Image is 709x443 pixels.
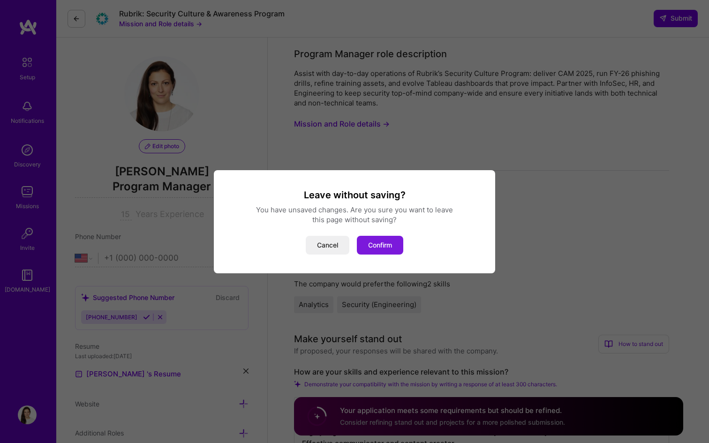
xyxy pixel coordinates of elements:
[225,189,484,201] h3: Leave without saving?
[225,205,484,215] div: You have unsaved changes. Are you sure you want to leave
[225,215,484,225] div: this page without saving?
[306,236,349,255] button: Cancel
[357,236,403,255] button: Confirm
[214,170,495,273] div: modal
